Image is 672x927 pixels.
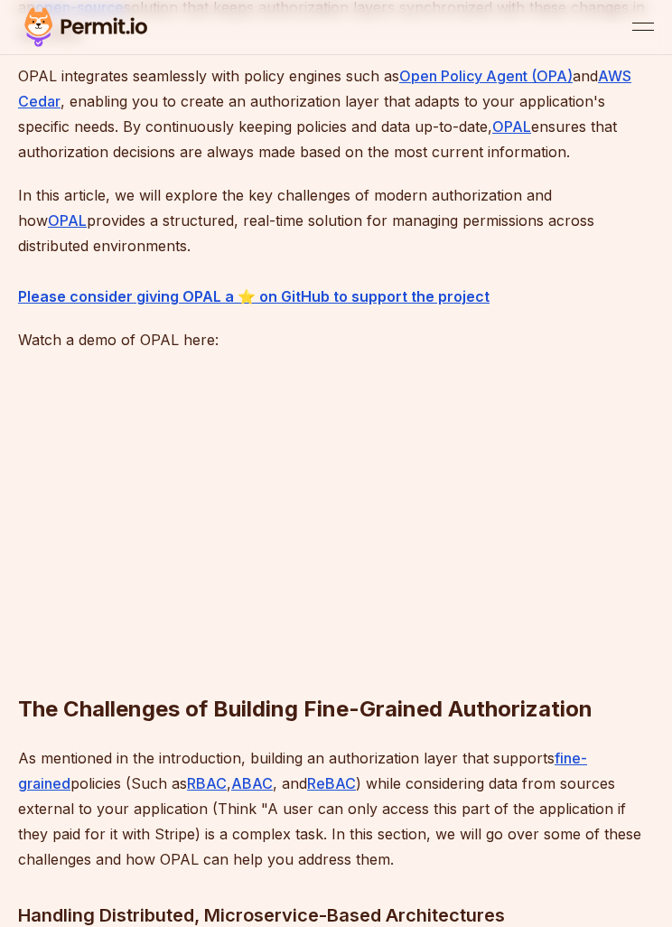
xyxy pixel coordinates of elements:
h2: The Challenges of Building Fine-Grained Authorization [18,623,654,724]
a: ⁠Please consider giving OPAL a ⭐ on GitHub to support the project [18,287,490,305]
p: Watch a demo of OPAL here: [18,327,654,352]
p: As mentioned in the introduction, building an authorization layer that supports policies (Such as... [18,745,654,872]
p: OPAL integrates seamlessly with policy engines such as and , enabling you to create an authorizat... [18,63,654,164]
a: OPAL [48,211,87,229]
a: RBAC [187,774,227,792]
p: In this article, we will explore the key challenges of modern authorization and how provides a st... [18,183,654,309]
button: open menu [632,16,654,38]
a: ReBAC [307,774,356,792]
iframe: https://www.youtube.com/embed/IkR6EGY3QfM?si=oQCHDv5zqlbMkFnL [18,370,524,655]
img: Permit logo [18,4,154,51]
a: ABAC [231,774,273,792]
a: OPAL [492,117,531,136]
a: Open Policy Agent (OPA) [399,67,573,85]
